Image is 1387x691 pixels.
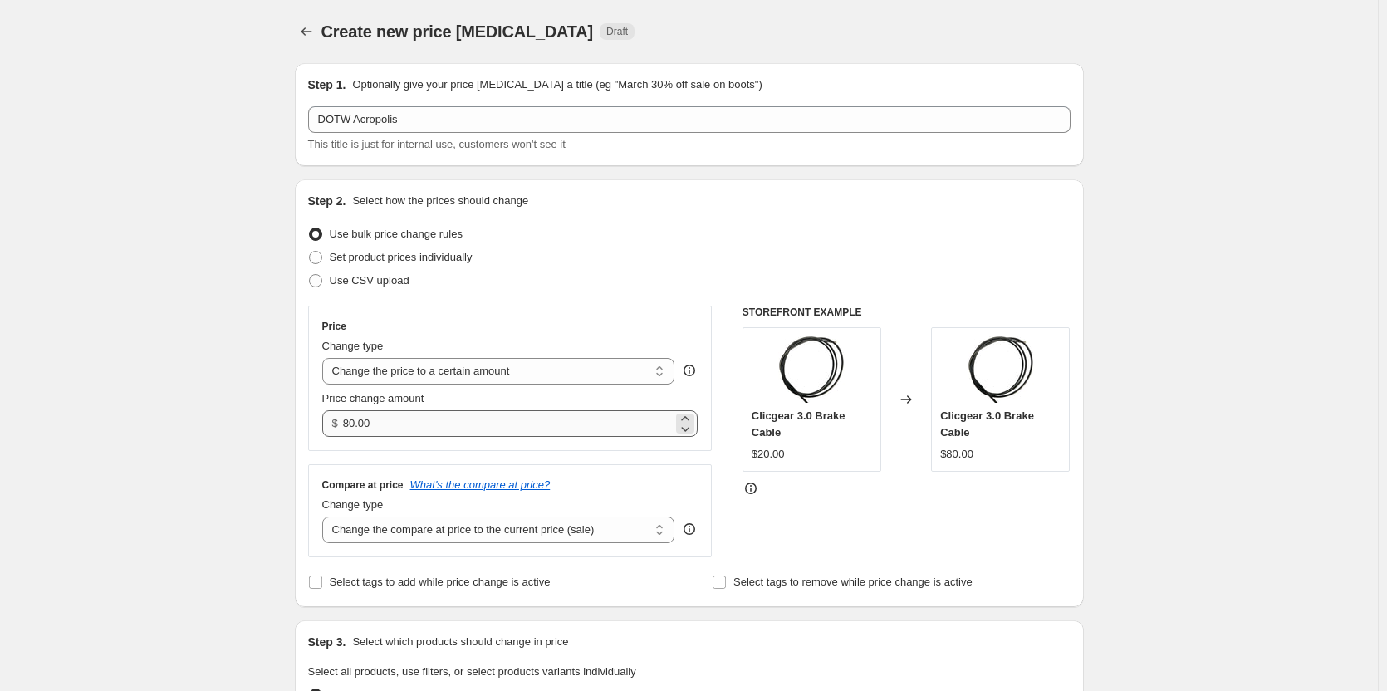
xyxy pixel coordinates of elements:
[308,106,1071,133] input: 30% off holiday sale
[968,336,1034,403] img: apitchb1z__05647.1521032737_80x.jpg
[332,417,338,429] span: $
[778,336,845,403] img: apitchb1z__05647.1521032737_80x.jpg
[308,634,346,650] h2: Step 3.
[322,340,384,352] span: Change type
[322,478,404,492] h3: Compare at price
[322,392,424,404] span: Price change amount
[308,665,636,678] span: Select all products, use filters, or select products variants individually
[681,521,698,537] div: help
[352,76,762,93] p: Optionally give your price [MEDICAL_DATA] a title (eg "March 30% off sale on boots")
[308,76,346,93] h2: Step 1.
[330,274,409,287] span: Use CSV upload
[752,409,845,439] span: Clicgear 3.0 Brake Cable
[743,306,1071,319] h6: STOREFRONT EXAMPLE
[752,446,785,463] div: $20.00
[733,576,973,588] span: Select tags to remove while price change is active
[352,193,528,209] p: Select how the prices should change
[343,410,673,437] input: 80.00
[321,22,594,41] span: Create new price [MEDICAL_DATA]
[330,576,551,588] span: Select tags to add while price change is active
[352,634,568,650] p: Select which products should change in price
[330,251,473,263] span: Set product prices individually
[295,20,318,43] button: Price change jobs
[308,138,566,150] span: This title is just for internal use, customers won't see it
[606,25,628,38] span: Draft
[308,193,346,209] h2: Step 2.
[322,320,346,333] h3: Price
[940,446,973,463] div: $80.00
[322,498,384,511] span: Change type
[940,409,1034,439] span: Clicgear 3.0 Brake Cable
[410,478,551,491] button: What's the compare at price?
[681,362,698,379] div: help
[330,228,463,240] span: Use bulk price change rules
